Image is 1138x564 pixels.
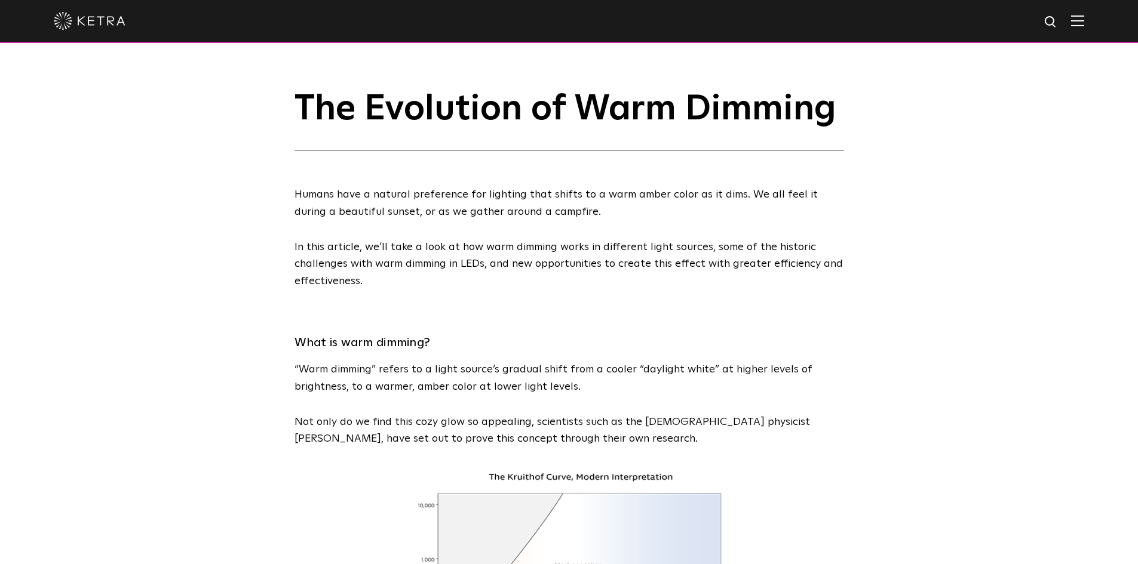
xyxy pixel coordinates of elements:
span: In this article, we’ll take a look at how warm dimming works in different light sources, some of ... [295,242,843,287]
h3: What is warm dimming? [295,332,844,353]
img: Hamburger%20Nav.svg [1071,15,1084,26]
h1: The Evolution of Warm Dimming [295,90,844,150]
img: ketra-logo-2019-white [54,12,125,30]
img: search icon [1044,15,1059,30]
p: “Warm dimming” refers to a light source’s gradual shift from a cooler “daylight white” at higher ... [295,361,844,396]
p: Not only do we find this cozy glow so appealing, scientists such as the [DEMOGRAPHIC_DATA] physic... [295,414,844,448]
p: Humans have a natural preference for lighting that shifts to a warm amber color as it dims. We al... [295,186,844,221]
